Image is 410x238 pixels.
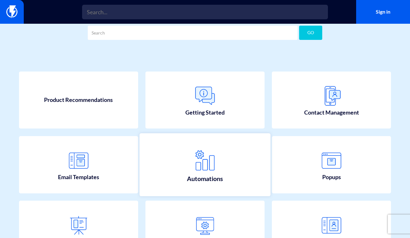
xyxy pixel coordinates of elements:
[82,5,328,19] input: Search...
[187,174,223,183] span: Automations
[299,26,323,40] button: GO
[88,26,298,40] input: Search
[44,96,113,104] span: Product Recommendations
[145,72,265,129] a: Getting Started
[58,173,99,181] span: Email Templates
[19,72,138,129] a: Product Recommendations
[272,136,391,193] a: Popups
[139,133,270,196] a: Automations
[272,72,391,129] a: Contact Management
[185,109,225,117] span: Getting Started
[19,136,138,193] a: Email Templates
[322,173,341,181] span: Popups
[304,109,359,117] span: Contact Management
